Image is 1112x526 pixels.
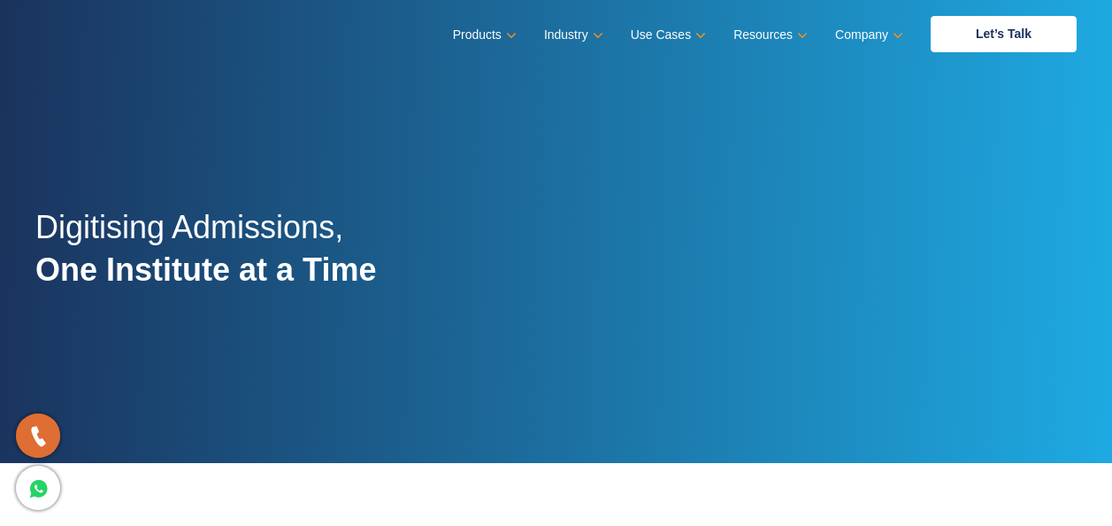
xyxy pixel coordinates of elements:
a: Products [453,22,513,48]
a: Company [835,22,900,48]
h2: Digitising Admissions, [35,206,376,311]
strong: One Institute at a Time [35,251,376,288]
a: Let’s Talk [931,16,1077,52]
a: Use Cases [631,22,702,48]
a: Resources [733,22,804,48]
a: Industry [544,22,600,48]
